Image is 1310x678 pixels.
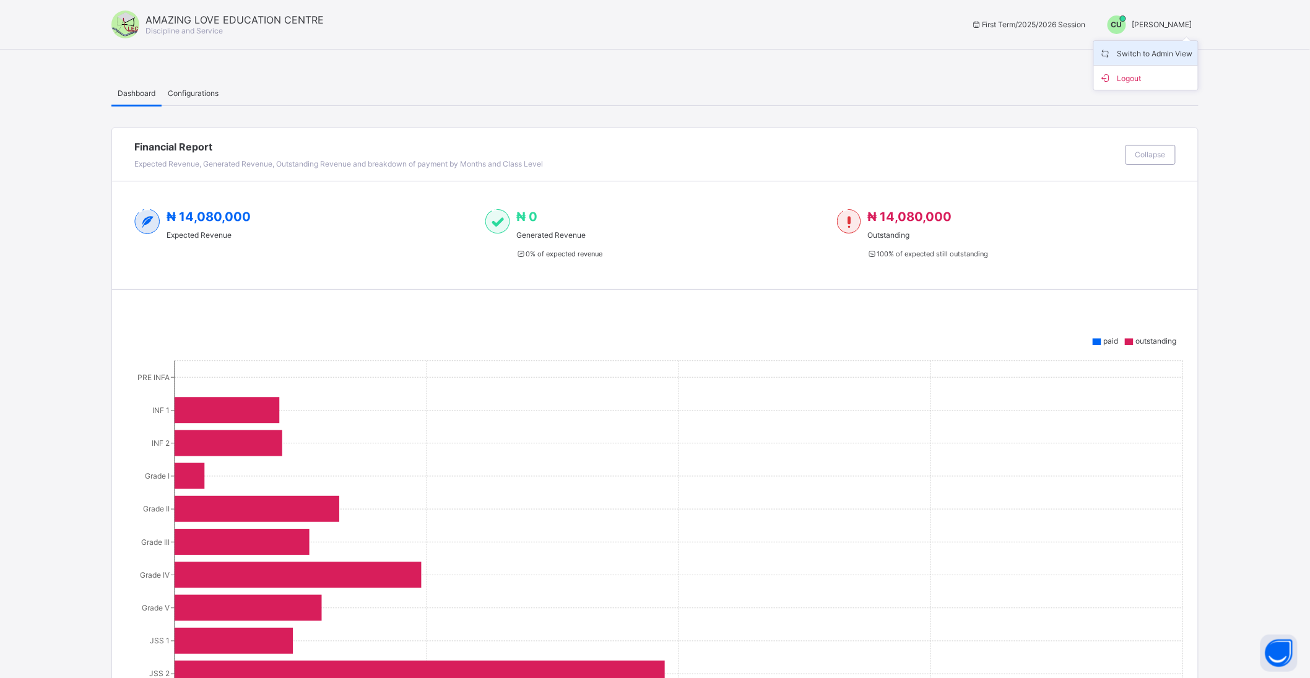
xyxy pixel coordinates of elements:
span: Logout [1099,71,1193,85]
span: Dashboard [118,89,155,98]
span: Switch to Admin View [1099,46,1193,60]
span: session/term information [971,20,1086,29]
span: 100 % of expected still outstanding [867,250,988,258]
tspan: Grade IV [140,570,170,580]
button: Open asap [1260,635,1298,672]
span: [PERSON_NAME] [1132,20,1192,29]
tspan: INF 2 [152,438,170,448]
span: Financial Report [134,141,1119,153]
span: Generated Revenue [516,230,602,240]
span: outstanding [1136,336,1177,346]
span: Expected Revenue [167,230,251,240]
tspan: INF 1 [152,406,170,415]
img: paid-1.3eb1404cbcb1d3b736510a26bbfa3ccb.svg [485,209,510,234]
span: CU [1111,20,1122,29]
li: dropdown-list-item-buttom-1 [1094,66,1198,90]
tspan: Grade V [142,603,170,612]
span: AMAZING LOVE EDUCATION CENTRE [145,14,324,26]
tspan: JSS 1 [150,637,170,646]
span: ₦ 0 [516,209,537,224]
span: Configurations [168,89,219,98]
span: 0 % of expected revenue [516,250,602,258]
span: Discipline and Service [145,26,223,35]
span: Outstanding [867,230,988,240]
span: Collapse [1135,150,1166,159]
img: outstanding-1.146d663e52f09953f639664a84e30106.svg [837,209,861,234]
span: ₦ 14,080,000 [167,209,251,224]
tspan: Grade I [145,471,170,480]
span: Expected Revenue, Generated Revenue, Outstanding Revenue and breakdown of payment by Months and C... [134,159,543,168]
tspan: PRE INFA [137,373,170,382]
tspan: Grade III [141,537,170,547]
span: ₦ 14,080,000 [867,209,952,224]
tspan: Grade II [143,505,170,514]
span: paid [1104,336,1119,346]
li: dropdown-list-item-name-0 [1094,41,1198,66]
img: expected-2.4343d3e9d0c965b919479240f3db56ac.svg [134,209,160,234]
